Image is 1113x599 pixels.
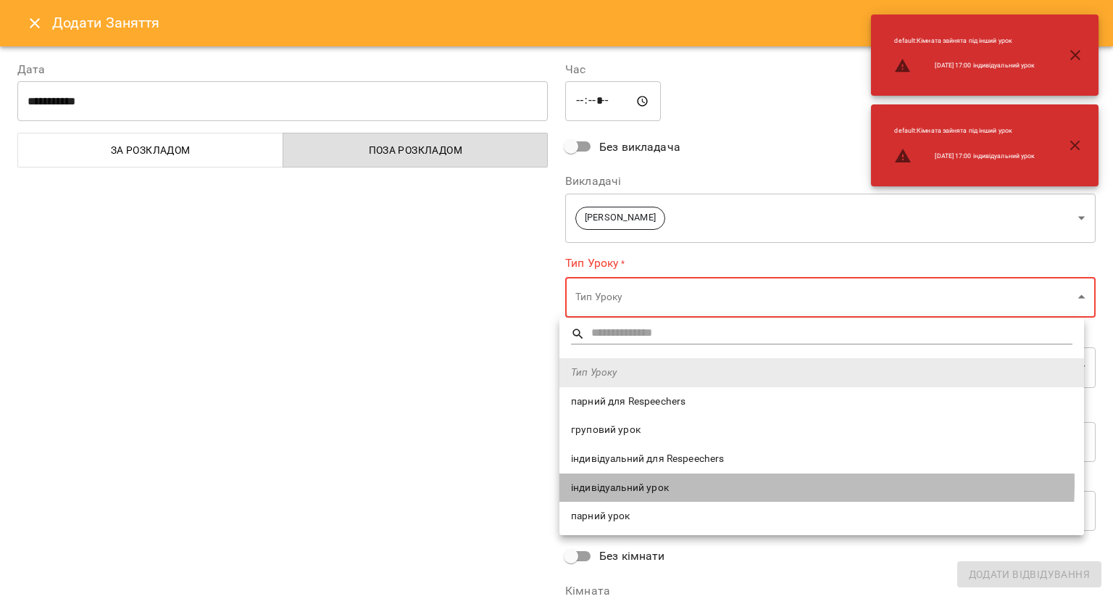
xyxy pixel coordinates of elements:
span: парний для Respeechers [571,394,1072,409]
li: [DATE] 17:00 індивідуальний урок [883,141,1046,170]
span: груповий урок [571,423,1072,437]
li: default : Кімната зайнята під інший урок [883,30,1046,51]
li: default : Кімната зайнята під інший урок [883,120,1046,141]
li: [DATE] 17:00 індивідуальний урок [883,51,1046,80]
span: Тип Уроку [571,365,1072,380]
span: парний урок [571,509,1072,524]
span: індивідуальний для Respeechers [571,452,1072,466]
span: індивідуальний урок [571,481,1072,495]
